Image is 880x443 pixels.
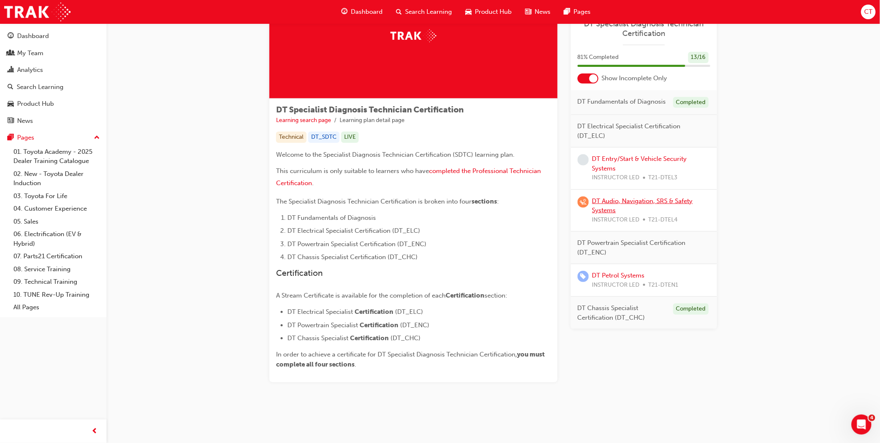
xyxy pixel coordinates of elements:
[308,132,340,143] div: DT_SDTC
[472,198,497,205] span: sections
[17,48,43,58] div: My Team
[592,173,640,183] span: INSTRUCTOR LED
[287,334,348,342] span: DT Chassis Specialist
[3,27,103,130] button: DashboardMy TeamAnalyticsSearch LearningProduct HubNews
[395,308,423,316] span: (DT_ELC)
[475,7,512,17] span: Product Hub
[17,31,49,41] div: Dashboard
[3,113,103,129] a: News
[276,117,331,124] a: Learning search page
[10,250,103,263] a: 07. Parts21 Certification
[8,84,13,91] span: search-icon
[8,50,14,57] span: people-icon
[276,105,464,115] span: DT Specialist Diagnosis Technician Certification
[287,214,376,221] span: DT Fundamentals of Diagnosis
[360,321,398,329] span: Certification
[484,292,507,299] span: section:
[396,7,402,17] span: search-icon
[355,308,393,316] span: Certification
[94,132,100,143] span: up-icon
[673,303,709,315] div: Completed
[578,97,666,107] span: DT Fundamentals of Diagnosis
[8,66,14,74] span: chart-icon
[525,7,531,17] span: news-icon
[564,7,570,17] span: pages-icon
[3,28,103,44] a: Dashboard
[535,7,550,17] span: News
[351,7,383,17] span: Dashboard
[10,301,103,314] a: All Pages
[17,116,33,126] div: News
[341,7,347,17] span: guage-icon
[10,288,103,301] a: 10. TUNE Rev-Up Training
[3,79,103,95] a: Search Learning
[557,3,597,20] a: pages-iconPages
[400,321,429,329] span: (DT_ENC)
[391,29,436,42] img: Trak
[3,130,103,145] button: Pages
[649,173,678,183] span: T21-DTEL3
[276,151,515,158] span: Welcome to the Specialist Diagnosis Technician Certification (SDTC) learning plan.
[8,134,14,142] span: pages-icon
[8,33,14,40] span: guage-icon
[10,263,103,276] a: 08. Service Training
[578,238,704,257] span: DT Powertrain Specialist Certification (DT_ENC)
[287,227,420,234] span: DT Electrical Specialist Certification (DT_ELC)
[649,215,678,225] span: T21-DTEL4
[10,275,103,288] a: 09. Technical Training
[287,308,353,316] span: DT Electrical Specialist
[852,415,872,435] iframe: Intercom live chat
[10,168,103,190] a: 02. New - Toyota Dealer Induction
[10,145,103,168] a: 01. Toyota Academy - 2025 Dealer Training Catalogue
[446,292,484,299] span: Certification
[592,272,645,279] a: DT Petrol Systems
[10,190,103,203] a: 03. Toyota For Life
[578,19,710,38] a: DT Specialist Diagnosis Technician Certification
[340,116,405,125] li: Learning plan detail page
[673,97,709,108] div: Completed
[335,3,389,20] a: guage-iconDashboard
[578,303,667,322] span: DT Chassis Specialist Certification (DT_CHC)
[573,7,591,17] span: Pages
[465,7,472,17] span: car-icon
[17,133,34,143] div: Pages
[287,253,418,261] span: DT Chassis Specialist Certification (DT_CHC)
[8,117,14,125] span: news-icon
[17,99,54,109] div: Product Hub
[4,3,71,21] img: Trak
[3,62,103,78] a: Analytics
[276,132,307,143] div: Technical
[8,100,14,108] span: car-icon
[592,280,640,290] span: INSTRUCTOR LED
[497,198,499,205] span: :
[389,3,459,20] a: search-iconSearch Learning
[287,240,426,248] span: DT Powertrain Specialist Certification (DT_ENC)
[578,122,704,140] span: DT Electrical Specialist Certification (DT_ELC)
[276,167,543,187] a: completed the Professional Technician Certification
[276,198,472,205] span: The Specialist Diagnosis Technician Certification is broken into four
[276,167,429,175] span: This curriculum is only suitable to learners who have
[592,215,640,225] span: INSTRUCTOR LED
[276,292,446,299] span: A Stream Certificate is available for the completion of each
[312,179,314,187] span: .
[869,415,875,421] span: 4
[688,52,709,63] div: 13 / 16
[350,334,389,342] span: Certification
[864,7,872,17] span: CT
[10,228,103,250] a: 06. Electrification (EV & Hybrid)
[355,361,356,368] span: .
[649,280,679,290] span: T21-DTEN1
[578,154,589,165] span: learningRecordVerb_NONE-icon
[391,334,421,342] span: (DT_CHC)
[10,202,103,215] a: 04. Customer Experience
[578,196,589,208] span: learningRecordVerb_WAITLIST-icon
[3,46,103,61] a: My Team
[861,5,876,19] button: CT
[405,7,452,17] span: Search Learning
[276,268,323,278] span: Certification
[17,65,43,75] div: Analytics
[341,132,359,143] div: LIVE
[459,3,518,20] a: car-iconProduct Hub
